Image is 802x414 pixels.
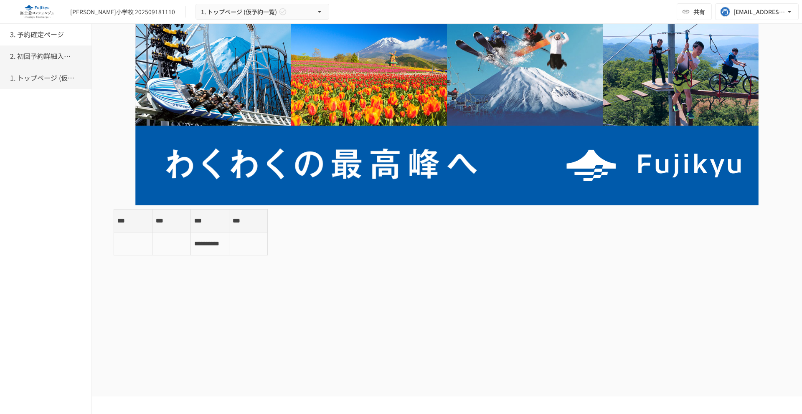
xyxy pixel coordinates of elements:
[677,3,712,20] button: 共有
[733,7,785,17] div: [EMAIL_ADDRESS][DOMAIN_NAME]
[10,51,77,62] h6: 2. 初回予約詳細入力ページ
[10,73,77,83] h6: 1. トップページ (仮予約一覧)
[10,5,63,18] img: eQeGXtYPV2fEKIA3pizDiVdzO5gJTl2ahLbsPaD2E4R
[195,4,329,20] button: 1. トップページ (仮予約一覧)
[10,29,64,40] h6: 3. 予約確定ページ
[693,7,705,16] span: 共有
[70,8,175,16] div: [PERSON_NAME]小学校 202509181110
[715,3,799,20] button: [EMAIL_ADDRESS][DOMAIN_NAME]
[201,7,277,17] span: 1. トップページ (仮予約一覧)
